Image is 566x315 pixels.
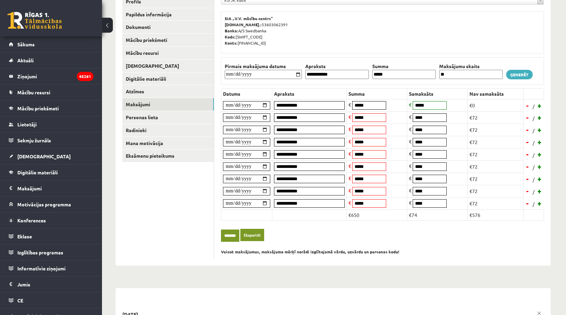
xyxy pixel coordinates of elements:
a: Digitālie materiāli [9,164,93,180]
i: 45261 [77,72,93,81]
a: Jumis [9,277,93,292]
th: Apraksts [304,63,371,70]
b: SIA „V.V. mācību centrs” [225,16,273,21]
a: CE [9,293,93,308]
span: Konferences [17,217,46,223]
b: Banka: [225,28,238,33]
b: Kods: [225,34,236,40]
span: Izglītības programas [17,249,63,255]
span: / [532,164,535,171]
a: Mācību priekšmeti [9,100,93,116]
span: € [409,187,412,193]
a: Dokumenti [122,21,214,33]
a: Maksājumi [122,98,214,111]
a: Aktuāli [9,52,93,68]
a: Izglītības programas [9,245,93,260]
b: [DOMAIN_NAME].: [225,22,262,27]
span: € [348,126,351,132]
td: €0 [468,99,524,111]
a: [DEMOGRAPHIC_DATA] [9,148,93,164]
a: - [524,198,531,208]
span: € [409,163,412,169]
a: - [524,186,531,196]
th: Summa [347,88,407,99]
td: €72 [468,111,524,124]
span: € [348,200,351,206]
a: Ziņojumi45261 [9,68,93,84]
span: € [409,126,412,132]
span: € [409,200,412,206]
a: Mana motivācija [122,137,214,149]
a: - [524,100,531,111]
span: Motivācijas programma [17,201,71,207]
p: 53603062391 A/S Swedbanka [SWIFT_CODE] [FINANCIAL_ID] [225,15,540,46]
span: / [532,176,535,183]
a: Papildus informācija [122,8,214,21]
td: €72 [468,136,524,148]
a: - [524,174,531,184]
a: + [536,161,543,172]
span: Mācību priekšmeti [17,105,59,111]
a: Sekmju žurnāls [9,132,93,148]
a: - [524,125,531,135]
span: Mācību resursi [17,89,50,95]
th: Maksājumu skaits [438,63,504,70]
a: - [524,149,531,159]
span: Sākums [17,41,35,47]
legend: Maksājumi [17,180,93,196]
a: Mācību resursi [122,47,214,59]
a: + [536,100,543,111]
a: - [524,161,531,172]
span: Digitālie materiāli [17,169,58,175]
span: / [532,152,535,159]
th: Pirmais maksājuma datums [223,63,304,70]
td: €74 [407,209,468,220]
span: [DEMOGRAPHIC_DATA] [17,153,71,159]
span: / [532,188,535,195]
legend: Ziņojumi [17,68,93,84]
span: / [532,127,535,134]
a: + [536,137,543,147]
a: Eksāmenu pieteikums [122,149,214,162]
b: Konts: [225,40,238,46]
td: €650 [347,209,407,220]
span: € [409,101,412,108]
th: Summa [371,63,438,70]
span: Aktuāli [17,57,34,63]
span: € [409,175,412,181]
a: Konferences [9,212,93,228]
span: / [532,139,535,146]
td: €72 [468,185,524,197]
span: € [348,114,351,120]
a: Informatīvie ziņojumi [9,261,93,276]
a: Mācību priekšmeti [122,34,214,46]
span: € [348,163,351,169]
a: + [536,174,543,184]
span: Informatīvie ziņojumi [17,265,66,271]
a: Eklase [9,229,93,244]
span: Sekmju žurnāls [17,137,51,143]
a: Eksportēt [240,229,264,241]
a: Personas lieta [122,111,214,124]
a: - [524,137,531,147]
a: Lietotāji [9,116,93,132]
span: / [532,103,535,110]
a: + [536,112,543,123]
b: Veicot maksājumus, maksājuma mērķī norādi izglītojamā vārdu, uzvārdu un personas kodu! [221,249,399,254]
span: € [348,175,351,181]
td: €576 [468,209,524,220]
a: + [536,186,543,196]
span: € [409,151,412,157]
span: € [348,138,351,144]
th: Samaksāts [407,88,468,99]
a: Ģenerēt [506,70,533,79]
a: Rīgas 1. Tālmācības vidusskola [7,12,62,29]
a: Mācību resursi [9,84,93,100]
th: Datums [221,88,272,99]
a: Digitālie materiāli [122,73,214,85]
span: € [409,138,412,144]
a: + [536,149,543,159]
span: / [532,115,535,122]
span: € [348,151,351,157]
a: Maksājumi [9,180,93,196]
